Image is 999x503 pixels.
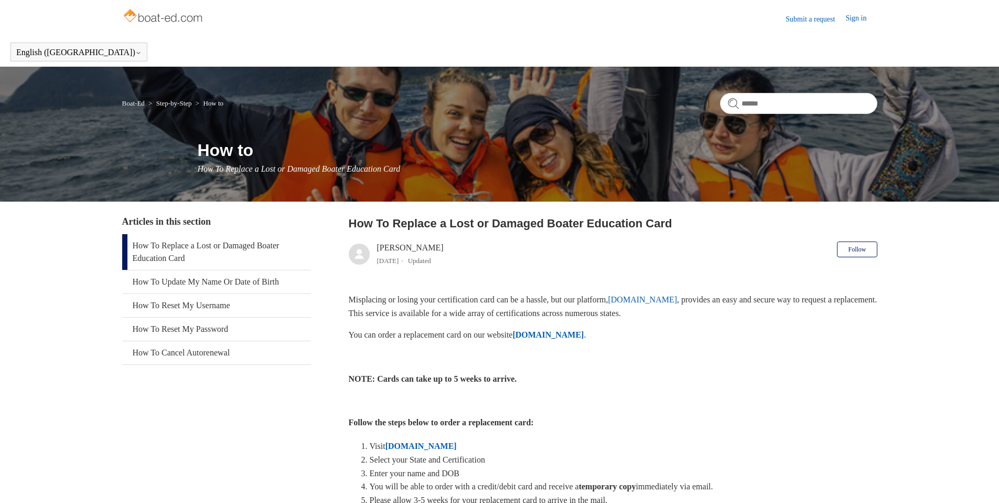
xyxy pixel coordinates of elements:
strong: Follow the steps below to order a replacement card: [349,418,534,427]
button: English ([GEOGRAPHIC_DATA]) [16,48,142,57]
span: Enter your name and DOB [370,469,460,478]
a: [DOMAIN_NAME] [512,330,584,339]
time: 04/08/2025, 12:48 [377,257,399,265]
h2: How To Replace a Lost or Damaged Boater Education Card [349,215,877,232]
li: How to [194,99,223,107]
a: [DOMAIN_NAME] [385,442,457,450]
span: Articles in this section [122,216,211,227]
a: How To Update My Name Or Date of Birth [122,270,311,294]
div: [PERSON_NAME] [377,242,444,267]
a: How To Reset My Password [122,318,311,341]
strong: NOTE: Cards can take up to 5 weeks to arrive. [349,374,517,383]
a: Sign in [845,13,877,25]
span: You will be able to order with a credit/debit card and receive a immediately via email. [370,482,713,491]
h1: How to [198,138,877,163]
span: Select your State and Certification [370,455,485,464]
li: Step-by-Step [146,99,194,107]
span: How To Replace a Lost or Damaged Boater Education Card [198,164,401,173]
strong: temporary copy [579,482,636,491]
a: How To Replace a Lost or Damaged Boater Education Card [122,234,311,270]
a: [DOMAIN_NAME] [608,295,677,304]
a: Submit a request [786,14,845,25]
input: Search [720,93,877,114]
li: Boat-Ed [122,99,147,107]
span: You can order a replacement card on our website [349,330,513,339]
a: How To Reset My Username [122,294,311,317]
span: Visit [370,442,385,450]
p: Misplacing or losing your certification card can be a hassle, but our platform, , provides an eas... [349,293,877,320]
li: Updated [408,257,431,265]
span: . [584,330,586,339]
a: How to [203,99,223,107]
a: Boat-Ed [122,99,145,107]
a: Step-by-Step [156,99,192,107]
img: Boat-Ed Help Center home page [122,6,206,27]
button: Follow Article [837,242,877,257]
a: How To Cancel Autorenewal [122,341,311,364]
